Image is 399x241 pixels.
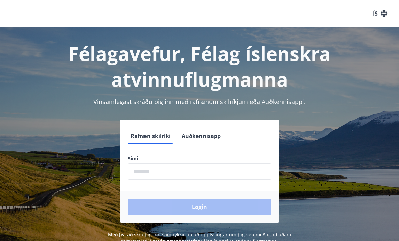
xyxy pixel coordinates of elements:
[8,41,391,92] h1: Félagavefur, Félag íslenskra atvinnuflugmanna
[369,7,391,20] button: ÍS
[93,98,306,106] span: Vinsamlegast skráðu þig inn með rafrænum skilríkjum eða Auðkennisappi.
[128,155,271,162] label: Sími
[128,128,173,144] button: Rafræn skilríki
[179,128,224,144] button: Auðkennisapp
